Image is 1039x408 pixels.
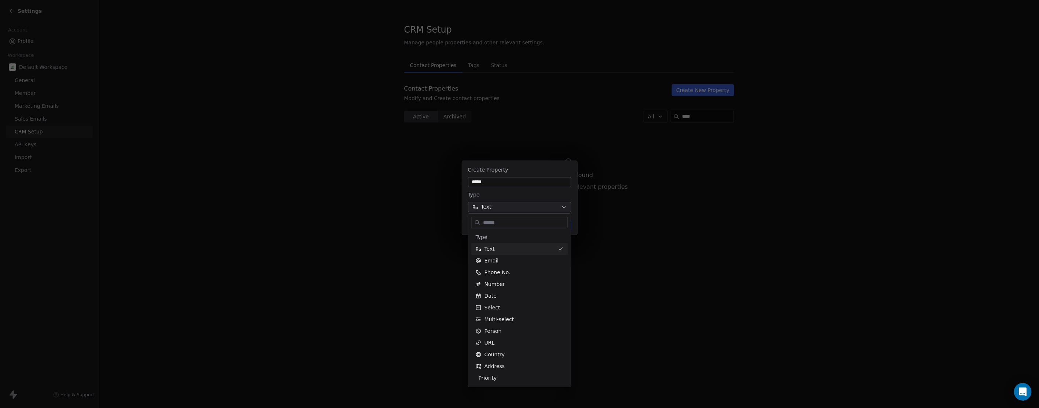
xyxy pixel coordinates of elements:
span: Country [485,351,505,358]
span: Number [485,280,505,288]
span: Address [485,363,505,370]
span: Date [485,292,497,299]
div: Suggestions [471,231,568,384]
span: URL [485,339,495,346]
span: Priority [479,374,497,382]
span: Select [485,304,500,311]
span: Person [485,327,502,335]
span: Multi-select [485,316,514,323]
span: Phone No. [485,269,511,276]
span: Text [485,245,495,253]
span: Type [476,234,487,241]
span: Email [485,257,499,264]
